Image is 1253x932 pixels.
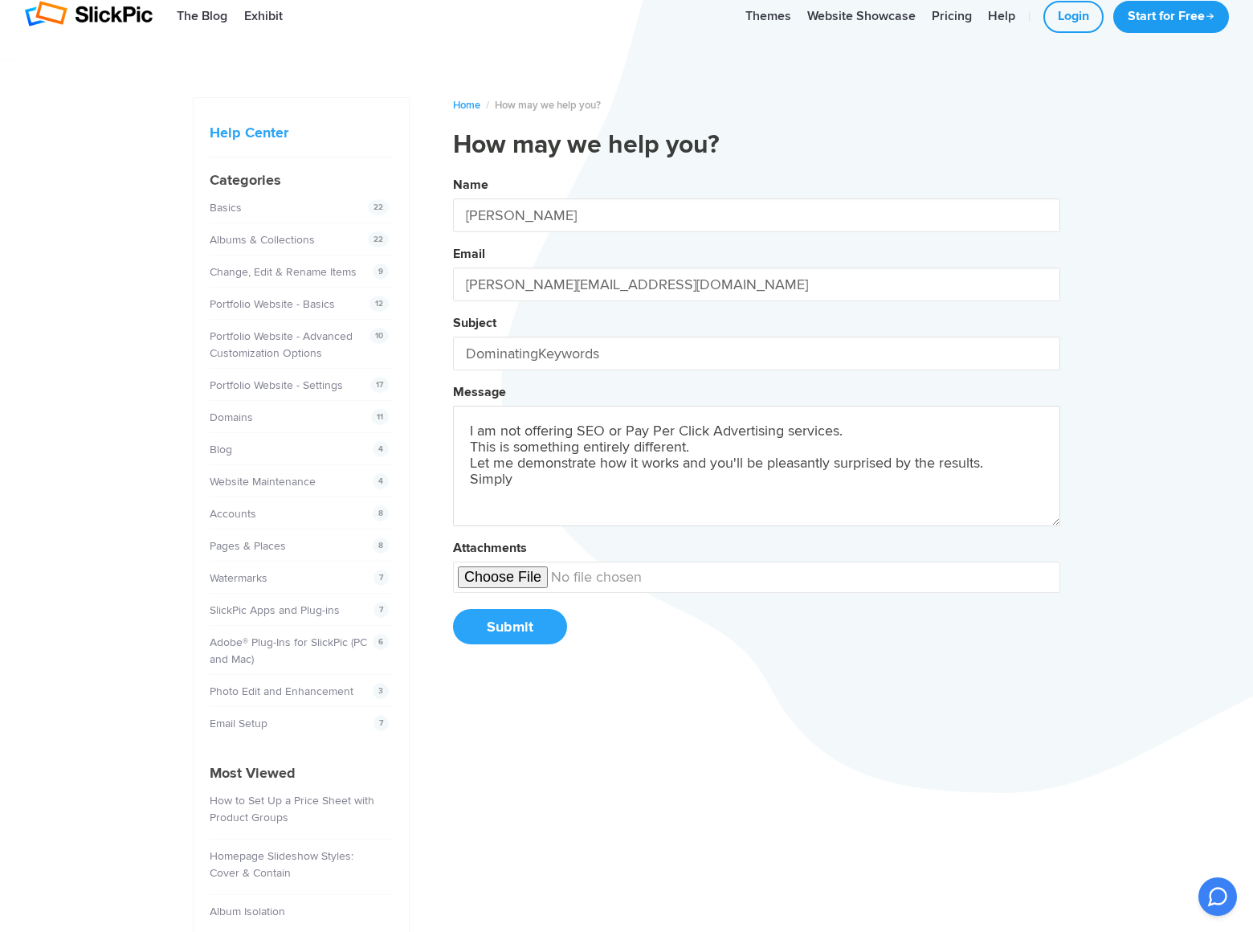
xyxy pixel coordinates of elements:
span: 17 [370,377,389,393]
a: Pages & Places [210,539,286,553]
label: Subject [453,315,496,331]
a: Website Maintenance [210,475,316,488]
label: Email [453,246,485,262]
a: Help Center [210,124,288,141]
label: Name [453,177,488,193]
input: undefined [453,562,1060,593]
input: Your Subject [453,337,1060,370]
a: Portfolio Website - Basics [210,297,335,311]
span: 3 [373,683,389,699]
span: 11 [371,409,389,425]
a: Basics [210,201,242,215]
h4: Categories [210,170,393,191]
a: Albums & Collections [210,233,315,247]
a: Portfolio Website - Settings [210,378,343,392]
input: Your Email [453,268,1060,301]
span: 22 [368,231,389,247]
span: How may we help you? [495,99,601,112]
a: Adobe® Plug-Ins for SlickPic (PC and Mac) [210,636,367,666]
a: Email Setup [210,717,267,730]
span: 7 [373,570,389,586]
a: Portfolio Website - Advanced Customization Options [210,329,353,360]
span: 4 [373,441,389,457]
a: Domains [210,411,253,424]
span: 4 [373,473,389,489]
span: 6 [373,634,389,650]
a: Album Isolation [210,905,285,918]
span: 8 [373,538,389,554]
a: Watermarks [210,571,267,585]
a: Homepage Slideshow Styles: Cover & Contain [210,849,353,880]
label: Attachments [453,540,527,556]
span: 10 [369,328,389,344]
span: 7 [373,602,389,618]
h1: How may we help you? [453,129,1060,161]
span: / [486,99,489,112]
span: 12 [369,296,389,312]
button: Submit [453,609,567,644]
a: Blog [210,443,232,456]
label: Message [453,384,506,400]
a: Home [453,99,480,112]
span: 7 [373,715,389,731]
span: 9 [373,264,389,280]
h4: Most Viewed [210,762,393,784]
a: Accounts [210,507,256,521]
button: NameEmailSubjectMessageAttachmentsSubmit [453,171,1060,661]
a: How to Set Up a Price Sheet with Product Groups [210,794,374,824]
span: 8 [373,505,389,521]
a: Change, Edit & Rename Items [210,265,357,279]
a: Photo Edit and Enhancement [210,685,353,698]
span: 22 [368,199,389,215]
input: Your Name [453,198,1060,232]
a: SlickPic Apps and Plug-ins [210,603,340,617]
